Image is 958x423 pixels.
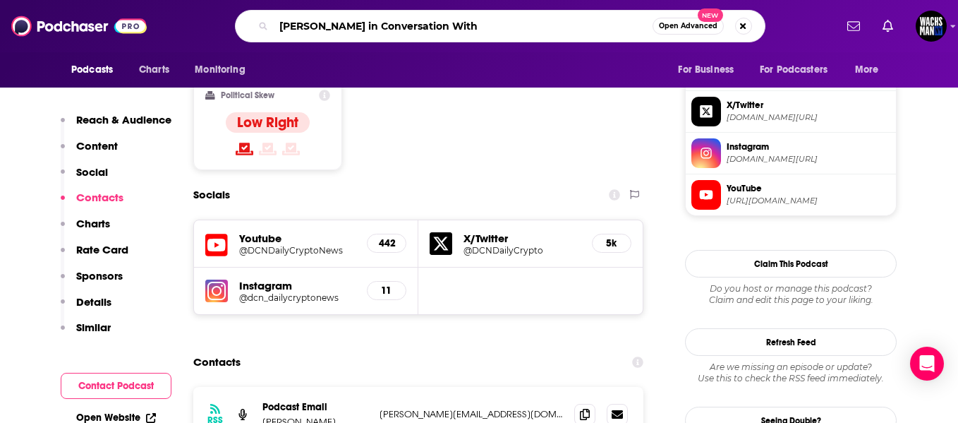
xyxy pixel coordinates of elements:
[727,196,890,206] span: https://www.youtube.com/@DCNDailyCryptoNews
[379,285,394,297] h5: 11
[604,237,619,249] h5: 5k
[139,60,169,80] span: Charts
[61,139,118,165] button: Content
[691,97,890,126] a: X/Twitter[DOMAIN_NAME][URL]
[727,141,890,153] span: Instagram
[727,154,890,165] span: instagram.com/dcn_dailycryptonews
[76,321,111,334] p: Similar
[61,269,123,295] button: Sponsors
[698,8,723,22] span: New
[842,14,866,38] a: Show notifications dropdown
[76,295,111,309] p: Details
[61,373,171,399] button: Contact Podcast
[76,113,171,126] p: Reach & Audience
[659,23,717,30] span: Open Advanced
[685,328,897,356] button: Refresh Feed
[685,250,897,278] button: Claim This Podcast
[855,60,879,80] span: More
[61,295,111,321] button: Details
[727,182,890,195] span: YouTube
[76,165,108,179] p: Social
[239,245,356,256] a: @DCNDailyCryptoNews
[239,292,356,303] a: @dcn_dailycryptonews
[130,56,178,83] a: Charts
[239,232,356,245] h5: Youtube
[916,11,947,42] button: Show profile menu
[916,11,947,42] span: Logged in as WachsmanNY
[61,243,128,269] button: Rate Card
[262,401,368,413] p: Podcast Email
[61,191,123,217] button: Contacts
[380,408,563,420] p: [PERSON_NAME][EMAIL_ADDRESS][DOMAIN_NAME]
[379,237,394,249] h5: 442
[221,90,274,100] h2: Political Skew
[463,232,581,245] h5: X/Twitter
[678,60,734,80] span: For Business
[685,362,897,384] div: Are we missing an episode or update? Use this to check the RSS feed immediately.
[76,139,118,153] p: Content
[877,14,899,38] a: Show notifications dropdown
[11,13,147,40] img: Podchaser - Follow, Share and Rate Podcasts
[195,60,245,80] span: Monitoring
[193,349,241,376] h2: Contacts
[193,181,230,208] h2: Socials
[463,245,581,256] a: @DCNDailyCrypto
[727,112,890,123] span: twitter.com/DCNDailyCrypto
[668,56,751,83] button: open menu
[61,217,110,243] button: Charts
[691,180,890,210] a: YouTube[URL][DOMAIN_NAME]
[685,283,897,294] span: Do you host or manage this podcast?
[76,217,110,230] p: Charts
[76,243,128,256] p: Rate Card
[653,18,724,35] button: Open AdvancedNew
[910,347,944,381] div: Open Intercom Messenger
[61,165,108,191] button: Social
[235,10,765,42] div: Search podcasts, credits, & more...
[845,56,897,83] button: open menu
[751,56,848,83] button: open menu
[274,15,653,37] input: Search podcasts, credits, & more...
[760,60,827,80] span: For Podcasters
[61,56,131,83] button: open menu
[76,191,123,204] p: Contacts
[185,56,263,83] button: open menu
[76,269,123,282] p: Sponsors
[205,280,228,302] img: iconImage
[71,60,113,80] span: Podcasts
[727,99,890,112] span: X/Twitter
[916,11,947,42] img: User Profile
[239,279,356,292] h5: Instagram
[237,114,298,131] h4: Low Right
[61,321,111,347] button: Similar
[685,283,897,306] div: Claim and edit this page to your liking.
[61,113,171,139] button: Reach & Audience
[691,138,890,168] a: Instagram[DOMAIN_NAME][URL]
